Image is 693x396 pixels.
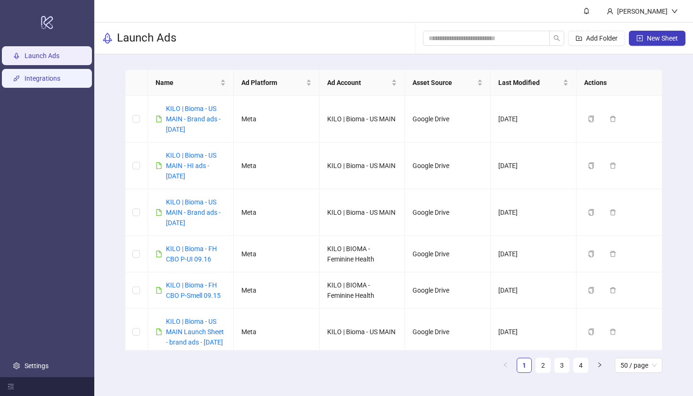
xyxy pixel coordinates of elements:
td: Google Drive [405,236,491,272]
td: KILO | Bioma - US MAIN [320,143,405,189]
th: Actions [577,70,662,96]
td: Meta [234,236,320,272]
a: KILO | Bioma - US MAIN - Brand ads - [DATE] [166,198,221,227]
span: file [156,116,162,122]
span: New Sheet [647,34,678,42]
td: Google Drive [405,272,491,309]
td: [DATE] [491,272,577,309]
td: [DATE] [491,189,577,236]
td: Google Drive [405,309,491,355]
span: Ad Platform [241,77,304,88]
span: file [156,329,162,335]
li: 2 [536,358,551,373]
span: delete [610,251,616,257]
span: down [671,8,678,15]
th: Ad Platform [234,70,320,96]
span: delete [610,287,616,294]
div: [PERSON_NAME] [613,6,671,17]
span: bell [583,8,590,14]
span: delete [610,162,616,169]
span: left [503,362,508,368]
a: KILO | Bioma - US MAIN - HI ads - [DATE] [166,152,216,180]
td: KILO | Bioma - US MAIN [320,189,405,236]
a: KILO | Bioma - FH CBO P-UI 09.16 [166,245,217,263]
span: plus-square [636,35,643,42]
span: Asset Source [412,77,475,88]
span: copy [588,209,594,216]
span: Add Folder [586,34,618,42]
th: Ad Account [320,70,405,96]
td: KILO | Bioma - US MAIN [320,309,405,355]
li: 1 [517,358,532,373]
a: Launch Ads [25,52,59,59]
span: delete [610,209,616,216]
td: KILO | BIOMA - Feminine Health [320,236,405,272]
td: Google Drive [405,96,491,143]
td: Meta [234,96,320,143]
span: delete [610,329,616,335]
button: right [592,358,607,373]
span: copy [588,116,594,122]
h3: Launch Ads [117,31,176,46]
td: [DATE] [491,309,577,355]
li: Previous Page [498,358,513,373]
button: left [498,358,513,373]
button: Add Folder [568,31,625,46]
span: search [553,35,560,42]
span: file [156,287,162,294]
div: Page Size [615,358,662,373]
a: KILO | Bioma - FH CBO P-Smell 09.15 [166,281,221,299]
span: Name [156,77,218,88]
a: 3 [555,358,569,372]
li: Next Page [592,358,607,373]
a: Settings [25,362,49,370]
a: KILO | Bioma - US MAIN - Brand ads - [DATE] [166,105,221,133]
span: copy [588,251,594,257]
th: Last Modified [491,70,577,96]
span: user [607,8,613,15]
span: delete [610,116,616,122]
button: New Sheet [629,31,685,46]
span: copy [588,287,594,294]
td: Meta [234,309,320,355]
td: KILO | BIOMA - Feminine Health [320,272,405,309]
span: rocket [102,33,113,44]
th: Name [148,70,234,96]
td: [DATE] [491,143,577,189]
span: file [156,162,162,169]
td: [DATE] [491,96,577,143]
td: Meta [234,143,320,189]
a: 1 [517,358,531,372]
span: 50 / page [620,358,657,372]
a: Integrations [25,75,60,82]
td: [DATE] [491,236,577,272]
span: copy [588,162,594,169]
td: Meta [234,272,320,309]
li: 3 [554,358,569,373]
td: KILO | Bioma - US MAIN [320,96,405,143]
span: menu-fold [8,383,14,390]
a: 4 [574,358,588,372]
th: Asset Source [405,70,491,96]
a: 2 [536,358,550,372]
td: Meta [234,189,320,236]
a: KILO | Bioma - US MAIN Launch Sheet - brand ads - [DATE] [166,318,224,346]
td: Google Drive [405,189,491,236]
span: right [597,362,602,368]
span: Ad Account [327,77,390,88]
li: 4 [573,358,588,373]
span: file [156,209,162,216]
span: folder-add [576,35,582,42]
span: copy [588,329,594,335]
td: Google Drive [405,143,491,189]
span: file [156,251,162,257]
span: Last Modified [498,77,561,88]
